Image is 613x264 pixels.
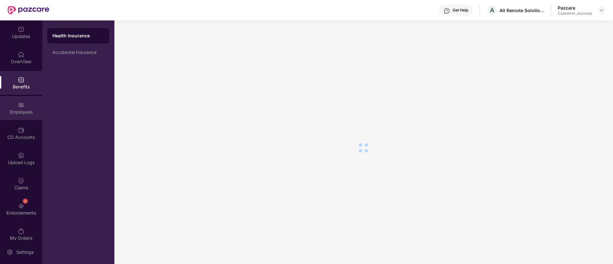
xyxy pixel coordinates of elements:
img: svg+xml;base64,PHN2ZyBpZD0iRW1wbG95ZWVzIiB4bWxucz0iaHR0cDovL3d3dy53My5vcmcvMjAwMC9zdmciIHdpZHRoPS... [18,102,24,108]
div: Health Insurance [52,33,104,39]
div: Settings [14,249,35,255]
img: svg+xml;base64,PHN2ZyBpZD0iSGVscC0zMngzMiIgeG1sbnM9Imh0dHA6Ly93d3cudzMub3JnLzIwMDAvc3ZnIiB3aWR0aD... [444,8,450,14]
img: svg+xml;base64,PHN2ZyBpZD0iQ0RfQWNjb3VudHMiIGRhdGEtbmFtZT0iQ0QgQWNjb3VudHMiIHhtbG5zPSJodHRwOi8vd3... [18,127,24,133]
img: svg+xml;base64,PHN2ZyBpZD0iRHJvcGRvd24tMzJ4MzIiIHhtbG5zPSJodHRwOi8vd3d3LnczLm9yZy8yMDAwL3N2ZyIgd2... [599,8,604,13]
img: svg+xml;base64,PHN2ZyBpZD0iU2V0dGluZy0yMHgyMCIgeG1sbnM9Imh0dHA6Ly93d3cudzMub3JnLzIwMDAvc3ZnIiB3aW... [7,249,13,255]
div: Accidental Insurance [52,50,104,55]
img: svg+xml;base64,PHN2ZyBpZD0iQ2xhaW0iIHhtbG5zPSJodHRwOi8vd3d3LnczLm9yZy8yMDAwL3N2ZyIgd2lkdGg9IjIwIi... [18,177,24,184]
img: New Pazcare Logo [8,6,49,14]
img: svg+xml;base64,PHN2ZyBpZD0iQmVuZWZpdHMiIHhtbG5zPSJodHRwOi8vd3d3LnczLm9yZy8yMDAwL3N2ZyIgd2lkdGg9Ij... [18,77,24,83]
img: svg+xml;base64,PHN2ZyBpZD0iVXBsb2FkX0xvZ3MiIGRhdGEtbmFtZT0iVXBsb2FkIExvZ3MiIHhtbG5zPSJodHRwOi8vd3... [18,152,24,159]
img: svg+xml;base64,PHN2ZyBpZD0iSG9tZSIgeG1sbnM9Imh0dHA6Ly93d3cudzMub3JnLzIwMDAvc3ZnIiB3aWR0aD0iMjAiIG... [18,51,24,58]
div: Customer_success [558,11,592,16]
div: Get Help [453,8,468,13]
span: A [490,6,494,14]
img: svg+xml;base64,PHN2ZyBpZD0iVXBkYXRlZCIgeG1sbnM9Imh0dHA6Ly93d3cudzMub3JnLzIwMDAvc3ZnIiB3aWR0aD0iMj... [18,26,24,33]
div: All Remote Solutions Private Limited [500,7,544,13]
img: svg+xml;base64,PHN2ZyBpZD0iTXlfT3JkZXJzIiBkYXRhLW5hbWU9Ik15IE9yZGVycyIgeG1sbnM9Imh0dHA6Ly93d3cudz... [18,228,24,234]
div: 3 [23,199,28,204]
div: Pazcare [558,5,592,11]
img: svg+xml;base64,PHN2ZyBpZD0iRW5kb3JzZW1lbnRzIiB4bWxucz0iaHR0cDovL3d3dy53My5vcmcvMjAwMC9zdmciIHdpZH... [18,203,24,209]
